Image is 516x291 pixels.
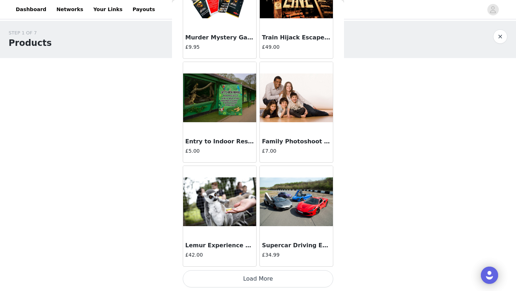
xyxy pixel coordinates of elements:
button: Load More [183,270,333,287]
h3: Entry to Indoor Rescue Zoo Experience ([DATE]) [185,137,254,146]
h4: £9.95 [185,43,254,51]
h3: Family Photoshoot & Framed Print �7 ([DATE]) [262,137,331,146]
h4: £34.99 [262,251,331,259]
h4: £49.00 [262,43,331,51]
h4: £42.00 [185,251,254,259]
a: Payouts [128,1,159,18]
img: Family Photoshoot & Framed Print �7 (1 Sept) [260,73,333,123]
h3: Lemur Experience at [GEOGRAPHIC_DATA] ([DATE]) [185,241,254,250]
h1: Products [9,37,52,49]
h3: Murder Mystery Game ([DATE]) [185,33,254,42]
div: avatar [489,4,496,15]
div: STEP 1 OF 7 [9,29,52,37]
h4: £7.00 [262,147,331,155]
a: Networks [52,1,87,18]
h3: Train Hijack Escape Room ([DATE]) [262,33,331,42]
img: Supercar Driving Experience (1 Sept) [260,177,333,226]
div: Open Intercom Messenger [481,267,498,284]
a: Your Links [89,1,127,18]
h3: Supercar Driving Experience ([DATE]) [262,241,331,250]
h4: £5.00 [185,147,254,155]
img: Entry to Indoor Rescue Zoo Experience (1 Sept) [183,73,256,123]
img: Lemur Experience at Hoo Zoo (1 Sept) [183,177,256,226]
a: Dashboard [11,1,51,18]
